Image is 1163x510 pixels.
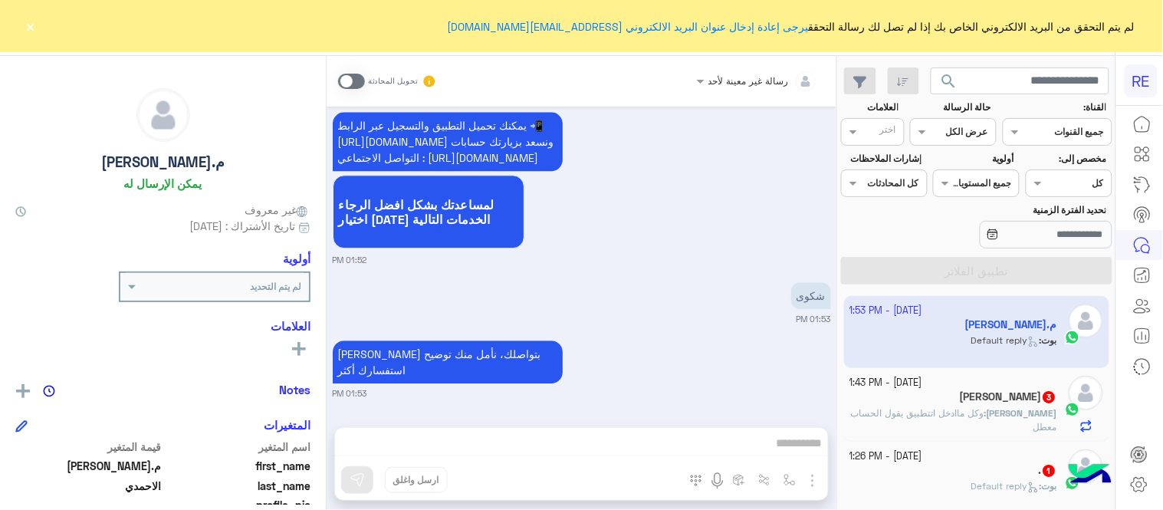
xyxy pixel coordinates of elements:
h5: . [1039,464,1057,477]
span: وكل ماادخل اتتطبيق يقول الحساب معطل [851,407,1057,433]
img: WhatsApp [1065,402,1080,417]
h5: م.[PERSON_NAME] [101,153,225,171]
b: لم يتم التحديد [250,281,301,292]
small: تحويل المحادثة [368,75,419,87]
span: first_name [165,458,311,474]
label: أولوية [935,152,1014,166]
p: 23/9/2025, 1:53 PM [791,282,831,309]
button: تطبيق الفلاتر [841,257,1112,285]
span: Default reply [971,480,1040,492]
label: تحديد الفترة الزمنية [935,203,1107,217]
h6: Notes [279,383,310,396]
h6: يمكن الإرسال له [124,176,202,190]
h6: العلامات [15,319,310,333]
span: رسالة غير معينة لأحد [708,75,789,87]
span: غير معروف [245,202,310,218]
img: notes [43,385,55,397]
span: 1 [1043,465,1056,477]
h6: المتغيرات [264,418,310,432]
label: العلامات [843,100,899,114]
span: لمساعدتك بشكل افضل الرجاء اختيار [DATE] الخدمات التالية [339,197,518,226]
small: 01:53 PM [797,313,831,325]
label: إشارات الملاحظات [843,152,922,166]
span: الاحمدي [15,478,162,494]
label: مخصص إلى: [1027,152,1106,166]
span: قيمة المتغير [15,439,162,455]
span: 3 [1043,391,1056,403]
button: × [23,18,38,34]
span: م.عبدالله [15,458,162,474]
span: search [940,72,958,90]
label: حالة الرسالة [912,100,991,114]
span: يمكنك تحميل التطبيق والتسجيل عبر الرابط 📲 [URL][DOMAIN_NAME] ونسعد بزيارتك حسابات التواصل الاجتما... [338,119,554,164]
h5: خالد تراحيب [960,390,1057,403]
img: defaultAdmin.png [1069,376,1103,410]
img: defaultAdmin.png [137,89,189,141]
p: 23/9/2025, 1:53 PM [333,341,563,383]
h6: أولوية [283,252,310,265]
button: search [931,67,968,100]
div: RE [1125,64,1158,97]
button: ارسل واغلق [385,467,448,493]
span: تاريخ الأشتراك : [DATE] [189,218,295,234]
span: بوت [1042,480,1057,492]
span: اسم المتغير [165,439,311,455]
span: [PERSON_NAME] [987,407,1057,419]
span: last_name [165,478,311,494]
img: hulul-logo.png [1063,449,1117,502]
small: 01:52 PM [333,254,367,266]
span: لم يتم التحقق من البريد الالكتروني الخاص بك إذا لم تصل لك رسالة التحقق [448,18,1135,35]
p: 23/9/2025, 1:52 PM [333,112,563,171]
b: : [1040,480,1057,492]
small: [DATE] - 1:26 PM [850,449,923,464]
small: [DATE] - 1:43 PM [850,376,923,390]
img: add [16,384,30,398]
b: : [984,407,1057,419]
label: القناة: [1004,100,1106,114]
small: 01:53 PM [333,387,367,400]
a: يرجى إعادة إدخال عنوان البريد الالكتروني [EMAIL_ADDRESS][DOMAIN_NAME] [448,20,809,33]
div: اختر [880,123,899,140]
